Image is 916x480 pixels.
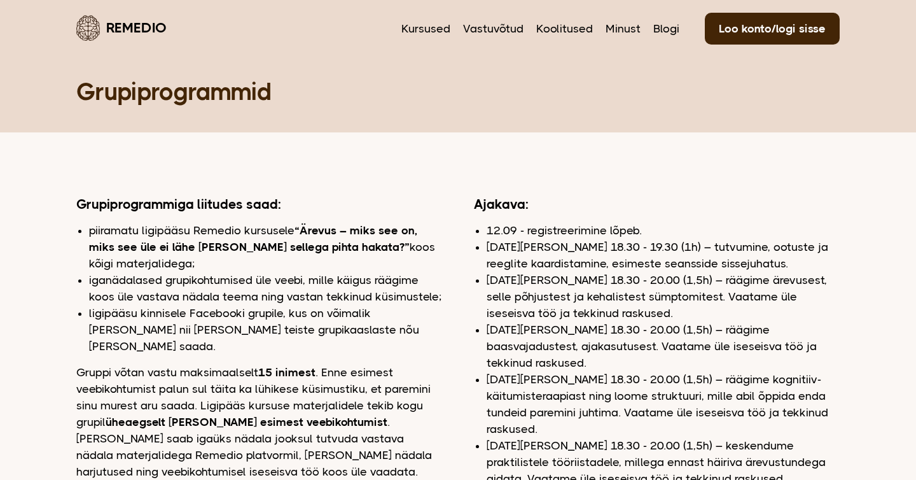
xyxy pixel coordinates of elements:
li: [DATE][PERSON_NAME] 18.30 - 19.30 (1h) – tutvumine, ootuste ja reeglite kaardistamine, esimeste s... [487,239,840,272]
a: Kursused [401,20,450,37]
b: 15 inimest [258,366,316,379]
h2: Ajakava: [474,196,840,213]
li: ligipääsu kinnisele Facebooki grupile, kus on võimalik [PERSON_NAME] nii [PERSON_NAME] teiste gru... [89,305,442,355]
li: [DATE][PERSON_NAME] 18.30 - 20.00 (1,5h) – räägime baasvajadustest, ajakasutusest. Vaatame üle is... [487,321,840,371]
li: [DATE][PERSON_NAME] 18.30 - 20.00 (1,5h) – räägime ärevusest, selle põhjustest ja kehalistest süm... [487,272,840,321]
li: iganädalased grupikohtumised üle veebi, mille käigus räägime koos üle vastava nädala teema ning v... [89,272,442,305]
li: piiramatu ligipääsu Remedio kursusele koos kõigi materjalidega; [89,222,442,272]
img: Remedio logo [76,15,100,41]
a: Minust [606,20,641,37]
p: Gruppi võtan vastu maksimaalselt . Enne esimest veebikohtumist palun sul täita ka lühikese küsimu... [76,364,442,480]
b: üheaegselt [PERSON_NAME] esimest veebikohtumist [106,416,387,428]
a: Loo konto/logi sisse [705,13,840,45]
li: 12.09 - registreerimine lõpeb. [487,222,840,239]
a: Vastuvõtud [463,20,524,37]
h1: Grupiprogrammid [76,76,840,107]
a: Koolitused [536,20,593,37]
a: Remedio [76,13,167,43]
li: [DATE][PERSON_NAME] 18.30 - 20.00 (1,5h) – räägime kognitiiv-käitumisteraapiast ning loome strukt... [487,371,840,437]
h2: Grupiprogrammiga liitudes saad: [76,196,442,213]
a: Blogi [653,20,679,37]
